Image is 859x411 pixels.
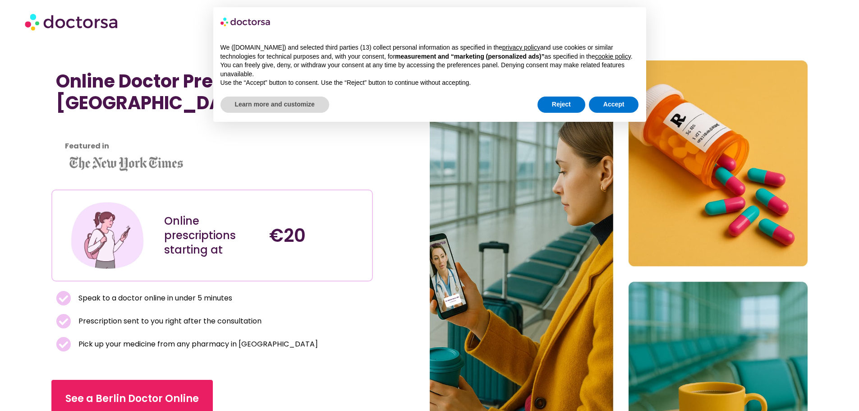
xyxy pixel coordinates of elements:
h4: €20 [269,225,365,246]
p: Use the “Accept” button to consent. Use the “Reject” button to continue without accepting. [220,79,639,88]
button: Reject [537,97,585,113]
h1: Online Doctor Prescription in [GEOGRAPHIC_DATA] [56,70,368,114]
p: We ([DOMAIN_NAME]) and selected third parties (13) collect personal information as specified in t... [220,43,639,61]
a: privacy policy [502,44,540,51]
iframe: Customer reviews powered by Trustpilot [56,123,191,134]
button: Accept [589,97,639,113]
span: Pick up your medicine from any pharmacy in [GEOGRAPHIC_DATA] [76,338,318,351]
strong: Featured in [65,141,109,151]
span: Speak to a doctor online in under 5 minutes [76,292,232,305]
strong: measurement and “marketing (personalized ads)” [395,53,544,60]
iframe: Customer reviews powered by Trustpilot [56,134,368,144]
span: See a Berlin Doctor Online [65,392,199,406]
img: Illustration depicting a young woman in a casual outfit, engaged with her smartphone. She has a p... [69,197,146,274]
span: Prescription sent to you right after the consultation [76,315,262,328]
div: Online prescriptions starting at [164,214,260,257]
img: logo [220,14,271,29]
button: Learn more and customize [220,97,329,113]
p: You can freely give, deny, or withdraw your consent at any time by accessing the preferences pane... [220,61,639,79]
a: cookie policy [595,53,631,60]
